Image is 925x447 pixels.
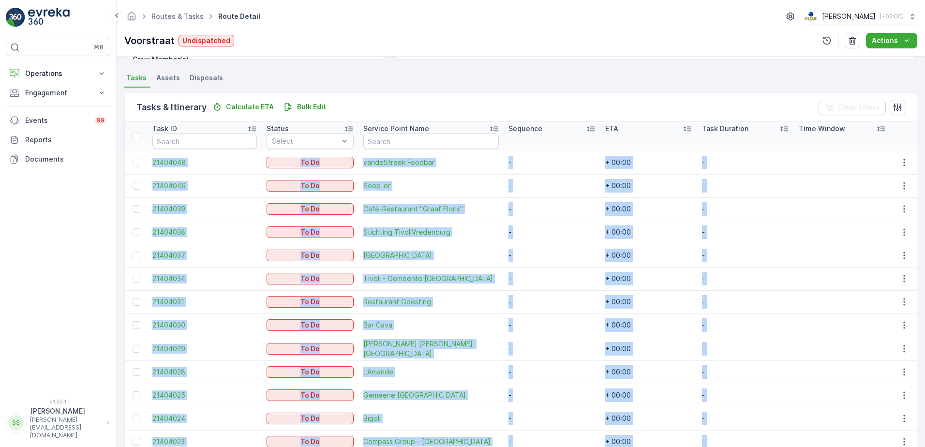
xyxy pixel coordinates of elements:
button: To Do [267,157,354,168]
a: Reports [6,130,110,149]
p: To Do [300,274,320,283]
td: - [504,244,600,267]
a: Stichting TivoliVredenburg [363,227,499,237]
div: Toggle Row Selected [133,345,140,353]
p: To Do [300,320,320,330]
button: To Do [267,250,354,261]
p: ETA [605,124,618,134]
button: To Do [267,413,354,424]
a: Café-Restaurant "Graaf Floris" [363,204,499,214]
td: - [697,407,794,430]
span: Soep-er [363,181,499,191]
p: Select [272,136,339,146]
button: To Do [267,273,354,284]
a: 21404028 [152,367,257,377]
a: Gemeene Utrecht stadhuisbrug [363,390,499,400]
a: 21404038 [152,227,257,237]
input: Search [152,134,257,149]
button: SS[PERSON_NAME][PERSON_NAME][EMAIL_ADDRESS][DOMAIN_NAME] [6,406,110,439]
div: SS [8,415,24,431]
img: basis-logo_rgb2x.png [804,11,818,22]
p: To Do [300,437,320,447]
p: Bulk Edit [297,102,326,112]
button: To Do [267,343,354,355]
td: + 00:00 [600,221,697,244]
td: - [504,384,600,407]
td: - [697,267,794,290]
button: To Do [267,319,354,331]
span: [PERSON_NAME] [PERSON_NAME] [GEOGRAPHIC_DATA] [363,339,499,358]
button: Operations [6,64,110,83]
p: Sequence [508,124,542,134]
div: Toggle Row Selected [133,228,140,236]
div: Toggle Row Selected [133,391,140,399]
a: Compass Group - Stadhuis Gemeente Utrecht [363,437,499,447]
p: Operations [25,69,91,78]
td: - [504,360,600,384]
span: 21404030 [152,320,257,330]
span: [GEOGRAPHIC_DATA] [363,251,499,260]
p: Engagement [25,88,91,98]
div: Toggle Row Selected [133,182,140,190]
p: [PERSON_NAME] [30,406,102,416]
td: - [504,290,600,313]
a: 21404034 [152,274,257,283]
span: 21404037 [152,251,257,260]
td: - [504,407,600,430]
a: 21404029 [152,344,257,354]
td: - [697,151,794,174]
a: 21404025 [152,390,257,400]
p: Status [267,124,289,134]
td: - [504,197,600,221]
td: - [697,221,794,244]
span: 21404048 [152,158,257,167]
p: To Do [300,390,320,400]
p: Clear Filters [838,103,880,112]
div: Toggle Row Selected [133,368,140,376]
p: ⌘B [94,44,104,51]
td: + 00:00 [600,407,697,430]
button: Calculate ETA [209,101,278,113]
td: + 00:00 [600,313,697,337]
p: Service Point Name [363,124,429,134]
p: Tasks & Itinerary [136,101,207,114]
p: Events [25,116,89,125]
a: L'Amande [363,367,499,377]
p: To Do [300,204,320,214]
a: 21404039 [152,204,257,214]
p: 99 [97,117,104,124]
a: Homepage [126,15,137,23]
div: Toggle Row Selected [133,205,140,213]
p: To Do [300,181,320,191]
p: Voorstraat [124,33,175,48]
p: To Do [300,158,320,167]
td: + 00:00 [600,384,697,407]
a: 21404031 [152,297,257,307]
a: vandeStreek Foodbar [363,158,499,167]
td: + 00:00 [600,197,697,221]
button: To Do [267,226,354,238]
a: 21404023 [152,437,257,447]
a: Events99 [6,111,110,130]
td: - [697,290,794,313]
p: To Do [300,251,320,260]
span: 21404046 [152,181,257,191]
div: Toggle Row Selected [133,438,140,446]
td: + 00:00 [600,360,697,384]
input: Search [363,134,499,149]
p: Documents [25,154,106,164]
p: [PERSON_NAME] [822,12,876,21]
button: Engagement [6,83,110,103]
span: Bar Cava [363,320,499,330]
td: - [697,360,794,384]
button: [PERSON_NAME](+02:00) [804,8,917,25]
div: Toggle Row Selected [133,159,140,166]
a: 21404024 [152,414,257,423]
td: - [697,384,794,407]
